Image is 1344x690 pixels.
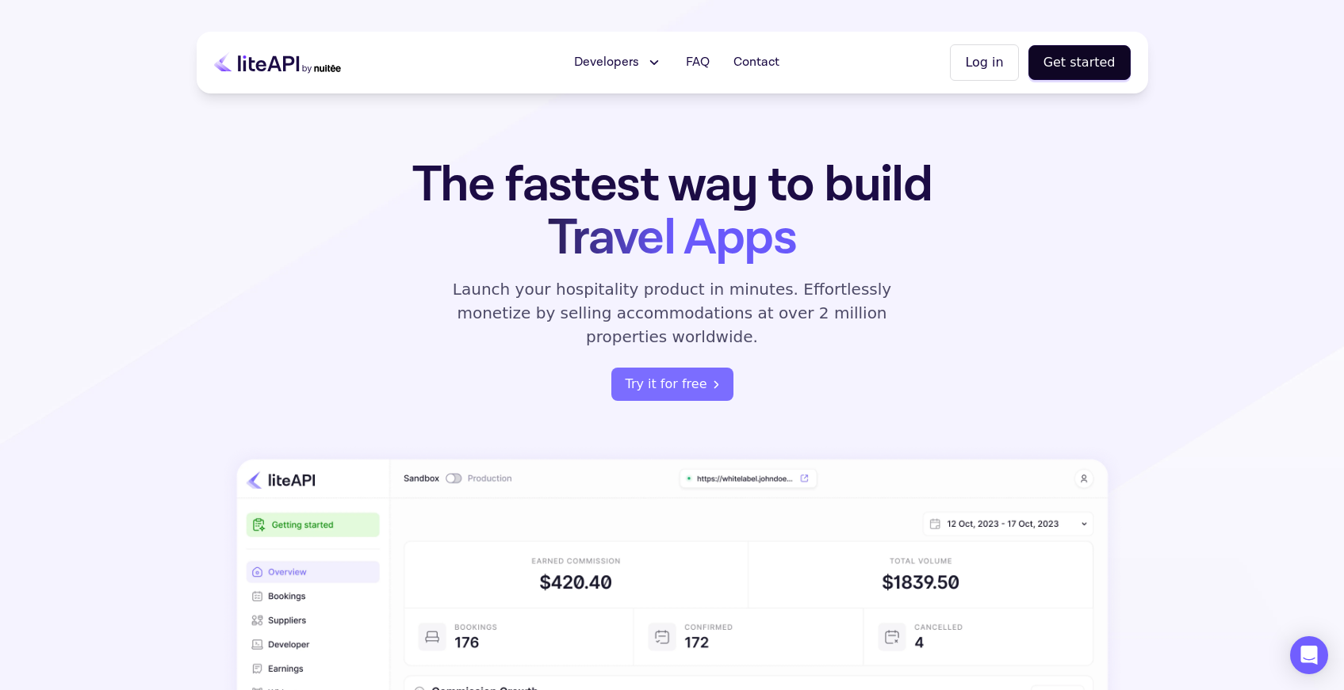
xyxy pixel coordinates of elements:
div: Open Intercom Messenger [1290,636,1328,674]
button: Try it for free [611,368,733,401]
a: register [611,368,733,401]
a: Contact [724,47,789,78]
span: FAQ [686,53,710,72]
h1: The fastest way to build [362,158,982,265]
button: Developers [565,47,672,78]
span: Developers [574,53,639,72]
span: Contact [733,53,779,72]
p: Launch your hospitality product in minutes. Effortlessly monetize by selling accommodations at ov... [435,277,910,349]
a: FAQ [676,47,719,78]
button: Log in [950,44,1018,81]
button: Get started [1028,45,1131,80]
span: Travel Apps [548,205,796,271]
